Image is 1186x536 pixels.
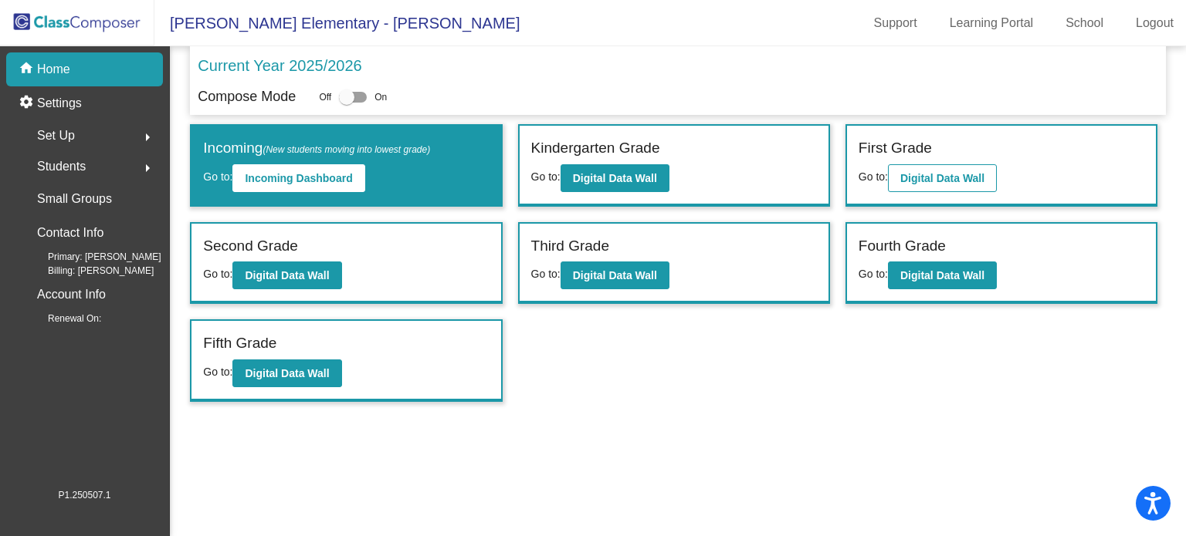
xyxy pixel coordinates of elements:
[203,366,232,378] span: Go to:
[859,170,888,183] span: Go to:
[862,11,930,35] a: Support
[561,164,669,192] button: Digital Data Wall
[888,261,997,289] button: Digital Data Wall
[203,170,232,183] span: Go to:
[203,235,298,258] label: Second Grade
[37,60,70,79] p: Home
[374,90,387,104] span: On
[37,94,82,113] p: Settings
[531,170,561,183] span: Go to:
[37,125,75,147] span: Set Up
[245,172,352,184] b: Incoming Dashboard
[138,128,157,147] mat-icon: arrow_right
[19,60,37,79] mat-icon: home
[859,137,932,160] label: First Grade
[37,284,106,305] p: Account Info
[531,268,561,280] span: Go to:
[198,54,361,77] p: Current Year 2025/2026
[198,86,296,107] p: Compose Mode
[859,235,946,258] label: Fourth Grade
[561,261,669,289] button: Digital Data Wall
[1123,11,1186,35] a: Logout
[245,269,329,281] b: Digital Data Wall
[23,312,101,325] span: Renewal On:
[900,172,984,184] b: Digital Data Wall
[232,359,341,387] button: Digital Data Wall
[37,188,112,210] p: Small Groups
[19,94,37,113] mat-icon: settings
[203,137,430,160] label: Incoming
[573,269,657,281] b: Digital Data Wall
[232,261,341,289] button: Digital Data Wall
[900,269,984,281] b: Digital Data Wall
[859,268,888,280] span: Go to:
[531,137,660,160] label: Kindergarten Grade
[245,367,329,379] b: Digital Data Wall
[937,11,1046,35] a: Learning Portal
[138,159,157,177] mat-icon: arrow_right
[319,90,331,104] span: Off
[23,264,154,278] span: Billing: [PERSON_NAME]
[203,268,232,280] span: Go to:
[203,332,276,355] label: Fifth Grade
[154,11,520,35] span: [PERSON_NAME] Elementary - [PERSON_NAME]
[573,172,657,184] b: Digital Data Wall
[232,164,364,192] button: Incoming Dashboard
[37,156,86,177] span: Students
[23,250,161,264] span: Primary: [PERSON_NAME]
[37,222,103,244] p: Contact Info
[531,235,609,258] label: Third Grade
[888,164,997,192] button: Digital Data Wall
[1053,11,1116,35] a: School
[263,144,430,155] span: (New students moving into lowest grade)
